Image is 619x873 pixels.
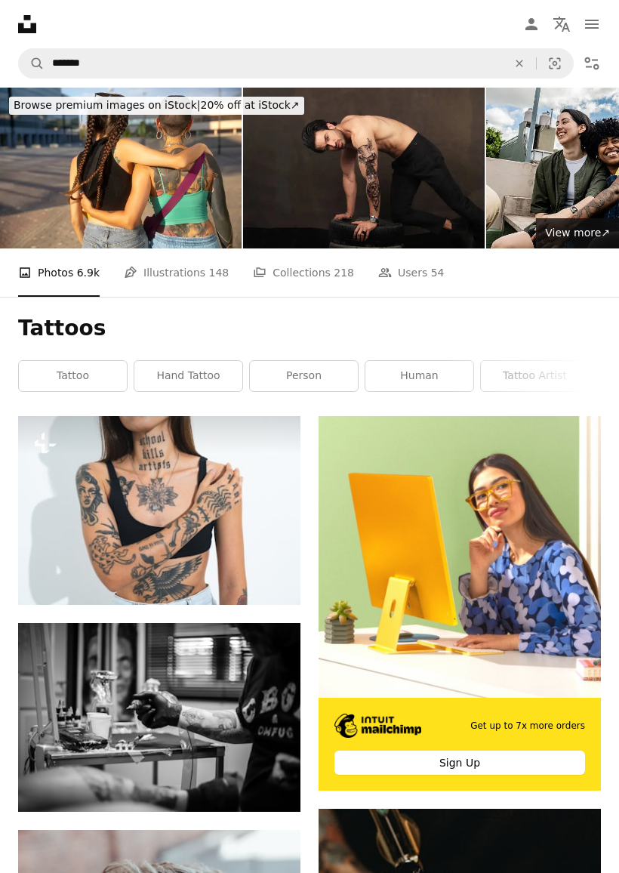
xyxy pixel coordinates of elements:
span: 20% off at iStock ↗ [14,99,300,111]
span: 148 [209,264,229,281]
a: View more↗ [536,218,619,248]
a: Illustrations 148 [124,248,229,297]
button: Visual search [537,49,573,78]
a: hand tattoo [134,361,242,391]
h1: Tattoos [18,315,601,342]
img: file-1722962862010-20b14c5a0a60image [319,416,601,698]
a: Collections 218 [253,248,354,297]
img: a woman with tattoos on her chest and arms [18,416,300,605]
a: Log in / Sign up [516,9,547,39]
span: Get up to 7x more orders [470,720,585,733]
a: Users 54 [378,248,445,297]
button: Menu [577,9,607,39]
button: Language [547,9,577,39]
span: 54 [431,264,445,281]
button: Filters [577,48,607,79]
img: A stylish young male model posing with tyres and tatoo on hand [243,88,485,248]
a: tattoo [19,361,127,391]
a: tattoo artist [481,361,589,391]
span: View more ↗ [545,227,610,239]
a: Home — Unsplash [18,15,36,33]
span: Browse premium images on iStock | [14,99,200,111]
button: Search Unsplash [19,49,45,78]
a: a woman with tattoos on her chest and arms [18,504,300,517]
a: human [365,361,473,391]
img: a man with tattoos on his arm holding a cigarette [18,623,300,812]
form: Find visuals sitewide [18,48,574,79]
a: Get up to 7x more ordersSign Up [319,416,601,791]
a: person [250,361,358,391]
img: file-1690386555781-336d1949dad1image [334,714,421,738]
div: Sign Up [334,751,585,775]
span: 218 [334,264,354,281]
button: Clear [503,49,536,78]
a: a man with tattoos on his arm holding a cigarette [18,710,300,723]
